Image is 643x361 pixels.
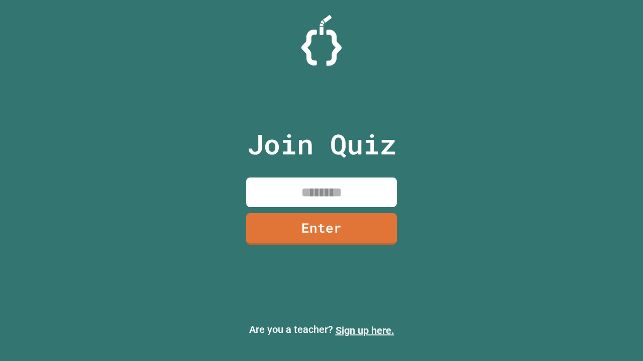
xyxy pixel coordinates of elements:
a: Sign up here. [336,324,394,336]
img: Logo.svg [301,15,342,66]
iframe: chat widget [601,321,633,351]
p: Join Quiz [247,123,396,165]
iframe: chat widget [560,277,633,320]
p: Are you a teacher? [8,322,635,338]
a: Enter [246,213,397,245]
